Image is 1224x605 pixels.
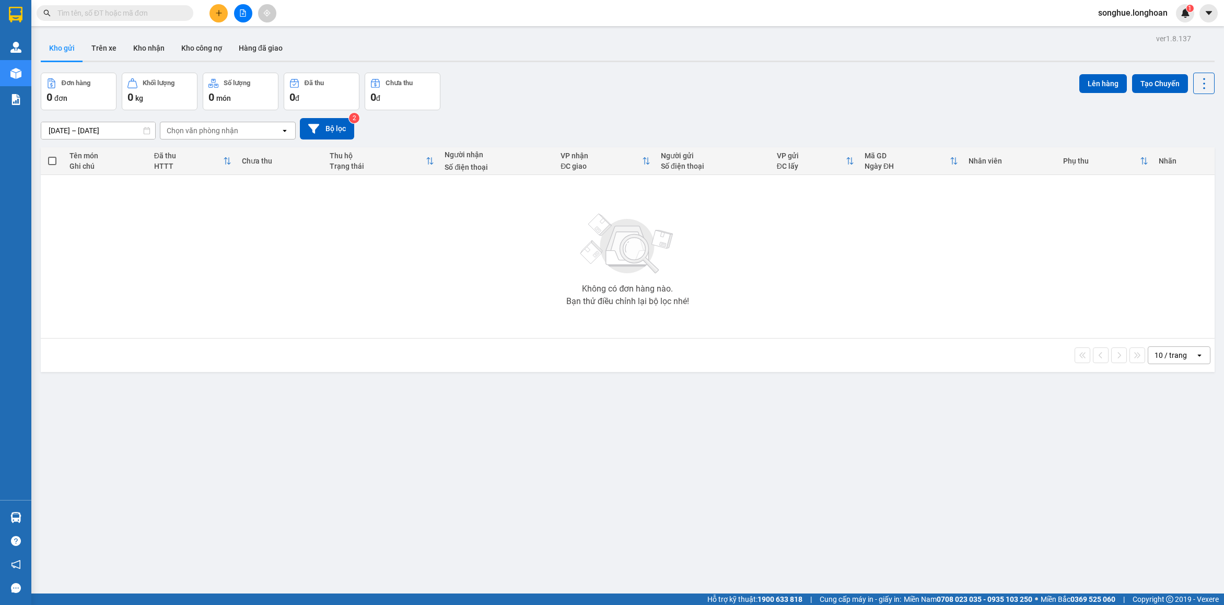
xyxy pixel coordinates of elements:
[865,152,950,160] div: Mã GD
[10,68,21,79] img: warehouse-icon
[263,9,271,17] span: aim
[83,36,125,61] button: Trên xe
[9,7,22,22] img: logo-vxr
[234,4,252,22] button: file-add
[284,73,359,110] button: Đã thu0đ
[62,79,90,87] div: Đơn hàng
[1035,597,1038,601] span: ⚪️
[1058,147,1153,175] th: Toggle SortBy
[122,73,197,110] button: Khối lượng0kg
[1123,594,1125,605] span: |
[1041,594,1115,605] span: Miền Bắc
[1079,74,1127,93] button: Lên hàng
[561,162,642,170] div: ĐC giao
[281,126,289,135] svg: open
[239,9,247,17] span: file-add
[1181,8,1190,18] img: icon-new-feature
[1199,4,1218,22] button: caret-down
[445,150,550,159] div: Người nhận
[69,162,144,170] div: Ghi chú
[937,595,1032,603] strong: 0708 023 035 - 0935 103 250
[216,94,231,102] span: món
[54,94,67,102] span: đơn
[777,152,846,160] div: VP gửi
[208,91,214,103] span: 0
[1063,157,1140,165] div: Phụ thu
[1166,596,1173,603] span: copyright
[1195,351,1204,359] svg: open
[57,7,181,19] input: Tìm tên, số ĐT hoặc mã đơn
[330,152,426,160] div: Thu hộ
[1156,33,1191,44] div: ver 1.8.137
[41,36,83,61] button: Kho gửi
[11,560,21,569] span: notification
[777,162,846,170] div: ĐC lấy
[445,163,550,171] div: Số điện thoại
[566,297,689,306] div: Bạn thử điều chỉnh lại bộ lọc nhé!
[757,595,802,603] strong: 1900 633 818
[1204,8,1214,18] span: caret-down
[300,118,354,139] button: Bộ lọc
[295,94,299,102] span: đ
[11,583,21,593] span: message
[69,152,144,160] div: Tên món
[209,4,228,22] button: plus
[1070,595,1115,603] strong: 0369 525 060
[370,91,376,103] span: 0
[10,512,21,523] img: warehouse-icon
[365,73,440,110] button: Chưa thu0đ
[555,147,656,175] th: Toggle SortBy
[330,162,426,170] div: Trạng thái
[10,42,21,53] img: warehouse-icon
[11,536,21,546] span: question-circle
[561,152,642,160] div: VP nhận
[1186,5,1194,12] sup: 1
[143,79,174,87] div: Khối lượng
[661,152,766,160] div: Người gửi
[661,162,766,170] div: Số điện thoại
[305,79,324,87] div: Đã thu
[707,594,802,605] span: Hỗ trợ kỹ thuật:
[1132,74,1188,93] button: Tạo Chuyến
[324,147,439,175] th: Toggle SortBy
[772,147,859,175] th: Toggle SortBy
[41,73,116,110] button: Đơn hàng0đơn
[1188,5,1192,12] span: 1
[135,94,143,102] span: kg
[154,162,224,170] div: HTTT
[865,162,950,170] div: Ngày ĐH
[46,91,52,103] span: 0
[904,594,1032,605] span: Miền Nam
[215,9,223,17] span: plus
[386,79,413,87] div: Chưa thu
[125,36,173,61] button: Kho nhận
[127,91,133,103] span: 0
[1090,6,1176,19] span: songhue.longhoan
[969,157,1053,165] div: Nhân viên
[224,79,250,87] div: Số lượng
[167,125,238,136] div: Chọn văn phòng nhận
[154,152,224,160] div: Đã thu
[575,207,680,281] img: svg+xml;base64,PHN2ZyBjbGFzcz0ibGlzdC1wbHVnX19zdmciIHhtbG5zPSJodHRwOi8vd3d3LnczLm9yZy8yMDAwL3N2Zy...
[1159,157,1209,165] div: Nhãn
[582,285,673,293] div: Không có đơn hàng nào.
[242,157,319,165] div: Chưa thu
[149,147,237,175] th: Toggle SortBy
[1155,350,1187,360] div: 10 / trang
[10,94,21,105] img: solution-icon
[43,9,51,17] span: search
[349,113,359,123] sup: 2
[230,36,291,61] button: Hàng đã giao
[810,594,812,605] span: |
[859,147,963,175] th: Toggle SortBy
[376,94,380,102] span: đ
[173,36,230,61] button: Kho công nợ
[258,4,276,22] button: aim
[41,122,155,139] input: Select a date range.
[203,73,278,110] button: Số lượng0món
[289,91,295,103] span: 0
[820,594,901,605] span: Cung cấp máy in - giấy in:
